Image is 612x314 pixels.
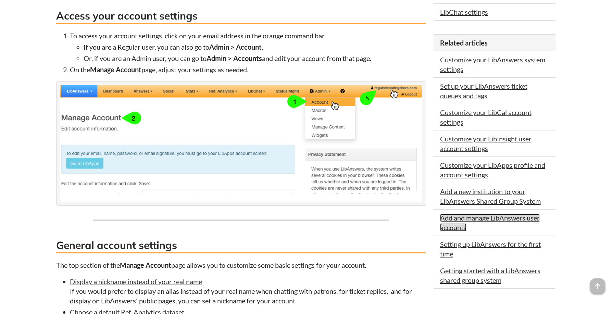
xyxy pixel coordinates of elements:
li: To access your account settings, click on your email address in the orange command bar. [70,31,426,63]
a: Customize your LibAnswers system settings [440,55,545,73]
strong: Manage Account [90,65,141,74]
h3: Access your account settings [56,9,426,24]
a: Getting started with a LibAnswers shared group system [440,266,540,284]
li: On the page, adjust your settings as needed. [70,65,426,74]
p: The top section of the page allows you to customize some basic settings for your account. [56,260,426,270]
img: Navigating to your LibAnswers Account settings [60,85,422,202]
li: If you would prefer to display an alias instead of your real name when chatting with patrons, for... [70,277,426,305]
a: Add a new institution to your LibAnswers Shared Group System [440,187,541,205]
a: arrow_upward [590,279,605,287]
a: LibChat settings [440,8,488,16]
a: Customize your LibInsight user account settings [440,135,532,152]
span: Related articles [440,39,488,47]
h3: General account settings [56,238,426,253]
a: Customize your LibApps profile and account settings [440,161,545,179]
a: Setting up LibAnswers for the first time [440,240,541,258]
strong: Manage Account [120,261,171,269]
a: Display a nickname instead of your real name [70,277,202,286]
span: arrow_upward [590,278,605,293]
a: Customize your LibCal account settings [440,108,532,126]
a: Add and manage LibAnswers user accounts [440,214,540,231]
a: Set up your LibAnswers ticket queues and tags [440,82,527,100]
strong: Admin > Account [209,43,262,51]
li: Or, if you are an Admin user, you can go to and edit your account from that page. [84,53,426,63]
li: If you are a Regular user, you can also go to . [84,42,426,52]
strong: Admin > Accounts [207,54,262,62]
